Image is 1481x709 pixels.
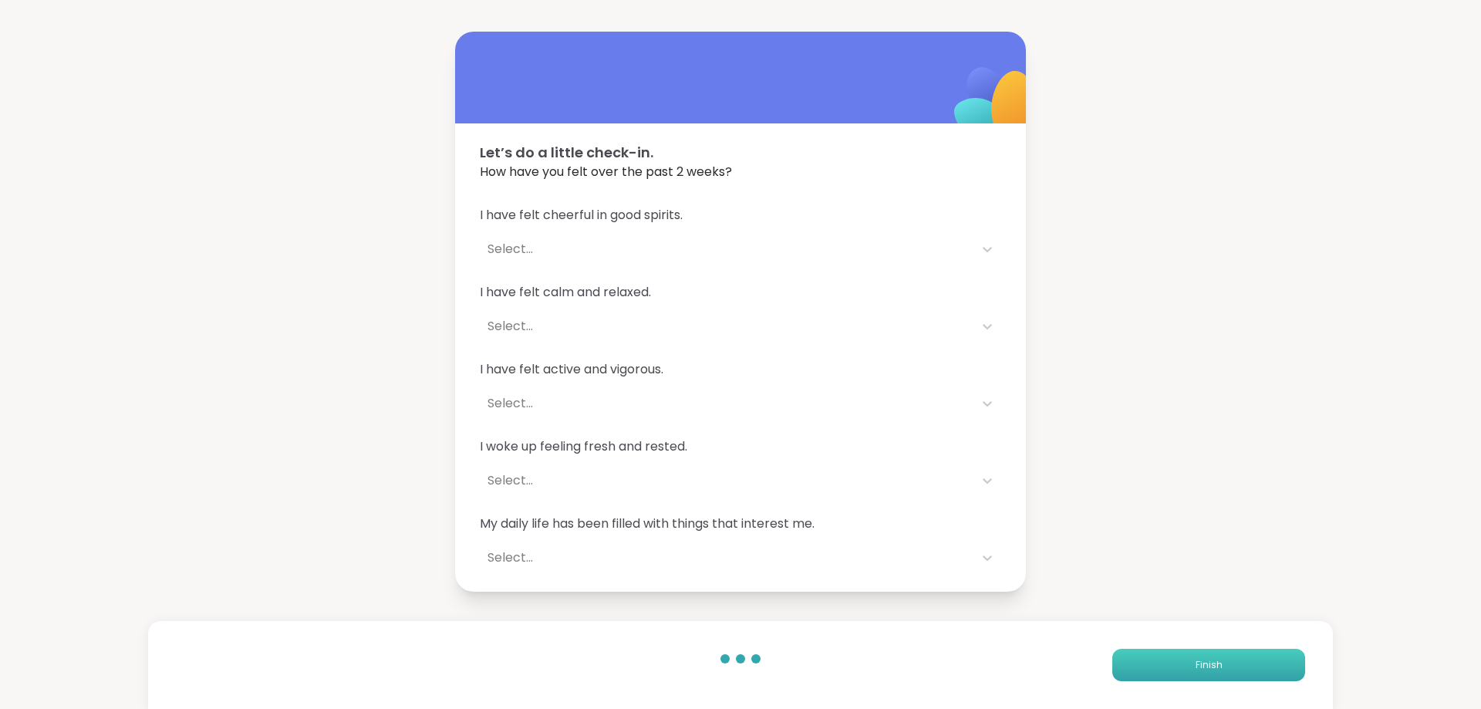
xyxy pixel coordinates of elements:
[480,515,1001,533] span: My daily life has been filled with things that interest me.
[480,163,1001,181] span: How have you felt over the past 2 weeks?
[480,142,1001,163] span: Let’s do a little check-in.
[480,360,1001,379] span: I have felt active and vigorous.
[487,549,966,567] div: Select...
[487,240,966,258] div: Select...
[487,471,966,490] div: Select...
[918,27,1071,181] img: ShareWell Logomark
[480,283,1001,302] span: I have felt calm and relaxed.
[480,206,1001,225] span: I have felt cheerful in good spirits.
[480,437,1001,456] span: I woke up feeling fresh and rested.
[1112,649,1305,681] button: Finish
[487,317,966,336] div: Select...
[487,394,966,413] div: Select...
[1196,658,1223,672] span: Finish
